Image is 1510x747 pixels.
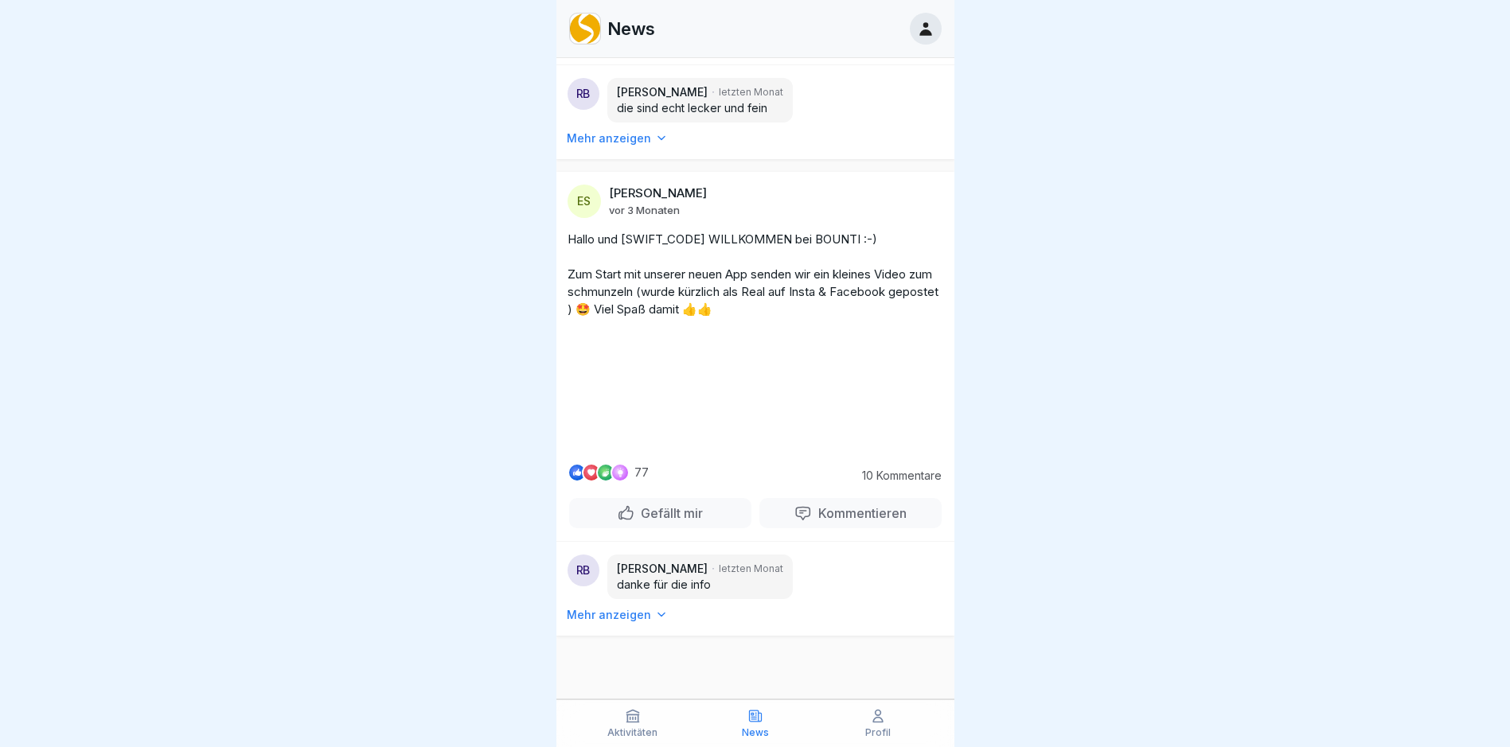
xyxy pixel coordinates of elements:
p: Mehr anzeigen [567,130,651,146]
p: die sind echt lecker und fein [617,100,783,116]
p: letzten Monat [719,562,783,576]
p: [PERSON_NAME] [617,84,708,100]
div: RB [568,554,599,586]
p: Kommentieren [812,505,907,521]
p: letzten Monat [719,85,783,99]
p: 77 [634,466,649,479]
img: nwwaxdipndqi2em8zt3fdwml.png [570,14,600,44]
p: [PERSON_NAME] [609,186,707,200]
p: 10 Kommentare [854,469,942,482]
p: Profil [865,727,891,738]
p: News [607,18,655,39]
div: ES [568,185,601,218]
p: Mehr anzeigen [567,607,651,623]
div: RB [568,78,599,110]
p: Hallo und [SWIFT_CODE] WILLKOMMEN bei BOUNTI :-) Zum Start mit unserer neuen App senden wir ein k... [568,231,943,318]
p: News [742,727,769,738]
p: [PERSON_NAME] [617,561,708,577]
p: vor 3 Monaten [609,204,680,216]
p: Aktivitäten [607,727,657,738]
p: Gefällt mir [634,505,703,521]
p: danke für die info [617,577,783,593]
